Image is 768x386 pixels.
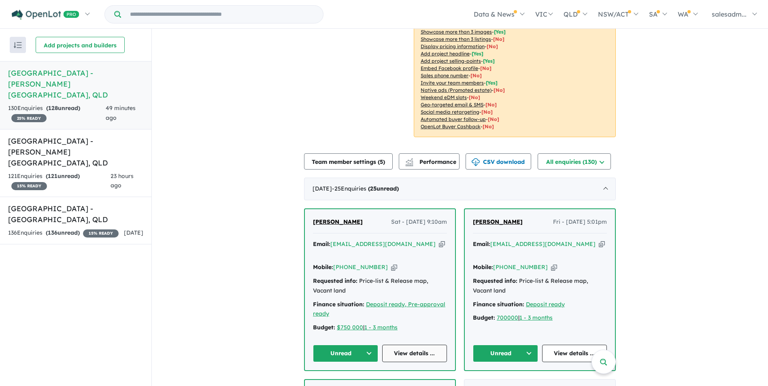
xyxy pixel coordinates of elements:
span: 15 % READY [11,182,47,190]
a: 1 - 3 months [364,324,398,331]
strong: Email: [473,240,490,248]
span: salesadm... [712,10,747,18]
span: 15 % READY [83,229,119,238]
div: Price-list & Release map, Vacant land [473,276,607,296]
a: 1 - 3 months [519,314,553,321]
a: [EMAIL_ADDRESS][DOMAIN_NAME] [330,240,436,248]
button: Unread [473,345,538,362]
span: [DATE] [124,229,143,236]
u: Add project selling-points [421,58,481,64]
img: sort.svg [14,42,22,48]
span: [No] [483,123,494,129]
span: 128 [48,104,58,112]
span: 23 hours ago [111,172,134,189]
span: [ No ] [493,36,504,42]
u: Showcase more than 3 images [421,29,492,35]
span: 49 minutes ago [106,104,136,121]
span: [ No ] [470,72,482,78]
strong: Mobile: [313,263,333,271]
p: Your project is only comparing to other top-performing projects in your area: - - - - - - - - - -... [414,7,616,137]
strong: Requested info: [473,277,517,284]
a: View details ... [542,345,607,362]
u: Invite your team members [421,80,484,86]
span: [ Yes ] [494,29,506,35]
u: Add project headline [421,51,470,57]
span: [PERSON_NAME] [473,218,523,225]
span: [ No ] [487,43,498,49]
span: [No] [485,102,497,108]
img: line-chart.svg [406,158,413,163]
button: Team member settings (5) [304,153,393,170]
span: [ Yes ] [483,58,495,64]
u: Geo-targeted email & SMS [421,102,483,108]
a: [PERSON_NAME] [313,217,363,227]
strong: Mobile: [473,263,493,271]
button: Performance [399,153,460,170]
span: 5 [380,158,383,165]
strong: ( unread) [46,104,80,112]
u: Embed Facebook profile [421,65,478,71]
span: [No] [488,116,499,122]
span: 25 [370,185,377,192]
span: [ No ] [480,65,491,71]
span: 121 [48,172,57,180]
u: Social media retargeting [421,109,479,115]
img: download icon [472,158,480,166]
div: | [473,313,607,323]
u: Showcase more than 3 listings [421,36,491,42]
span: Fri - [DATE] 5:01pm [553,217,607,227]
div: Price-list & Release map, Vacant land [313,276,447,296]
h5: [GEOGRAPHIC_DATA] - [PERSON_NAME][GEOGRAPHIC_DATA] , QLD [8,136,143,168]
strong: ( unread) [46,172,80,180]
span: Sat - [DATE] 9:10am [391,217,447,227]
u: OpenLot Buyer Cashback [421,123,481,129]
button: CSV download [466,153,531,170]
div: | [313,323,447,333]
strong: Email: [313,240,330,248]
a: [PERSON_NAME] [473,217,523,227]
u: Display pricing information [421,43,485,49]
a: Deposit ready, Pre-approval ready [313,301,445,318]
input: Try estate name, suburb, builder or developer [123,6,321,23]
span: [ Yes ] [472,51,483,57]
span: [PERSON_NAME] [313,218,363,225]
strong: Finance situation: [313,301,364,308]
a: 700000 [497,314,518,321]
u: Weekend eDM slots [421,94,467,100]
span: - 25 Enquir ies [332,185,399,192]
span: Performance [406,158,456,165]
button: Copy [391,263,397,271]
strong: Budget: [473,314,495,321]
h5: [GEOGRAPHIC_DATA] - [PERSON_NAME][GEOGRAPHIC_DATA] , QLD [8,68,143,100]
a: Deposit ready [526,301,565,308]
span: 25 % READY [11,114,47,122]
button: Add projects and builders [36,37,125,53]
span: [No] [469,94,480,100]
div: 136 Enquir ies [8,228,119,238]
a: [PHONE_NUMBER] [493,263,548,271]
u: Sales phone number [421,72,468,78]
div: 121 Enquir ies [8,172,111,191]
button: All enquiries (130) [538,153,611,170]
span: [No] [481,109,493,115]
img: bar-chart.svg [405,161,413,166]
strong: ( unread) [46,229,80,236]
button: Copy [599,240,605,248]
strong: Finance situation: [473,301,524,308]
span: [ Yes ] [486,80,498,86]
span: 136 [48,229,57,236]
a: $750 000 [337,324,363,331]
strong: Budget: [313,324,335,331]
a: View details ... [382,345,447,362]
h5: [GEOGRAPHIC_DATA] - [GEOGRAPHIC_DATA] , QLD [8,203,143,225]
u: Automated buyer follow-up [421,116,486,122]
strong: ( unread) [368,185,399,192]
button: Unread [313,345,378,362]
strong: Requested info: [313,277,357,284]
